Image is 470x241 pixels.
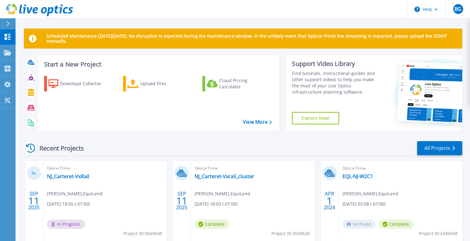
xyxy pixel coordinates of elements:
span: [DATE] 18:03 (-07:00) [195,201,237,207]
span: Optical Prime [195,165,311,172]
span: 1 [327,198,332,203]
span: BG [454,7,461,12]
div: SEP 2025 [176,189,188,212]
div: Support Video Library [292,60,380,68]
span: [DATE] 18:05 (-07:00) [47,201,90,207]
div: Download Collector [60,77,110,90]
span: % [34,172,36,175]
span: 11 [176,198,187,203]
a: Upload Files [123,76,192,91]
div: Recent Projects [24,141,92,156]
span: [DATE] 03:08 (-07:00) [343,201,385,207]
h3: Start a New Project [44,61,272,68]
span: 11 [28,198,39,203]
div: Upload Files [140,77,190,90]
p: Scheduled Maintenance [DATE][DATE]: No disruption is expected during the maintenance window. In t... [46,34,457,44]
a: All Projects [417,141,462,155]
span: Project ID: 3049636 [271,230,310,237]
div: APR 2024 [324,189,335,212]
span: Project ID: 3049648 [123,230,162,237]
div: Cloud Pricing Calculator [219,77,269,90]
span: In Progress [47,220,85,229]
a: NJ_Carteret-Vxrail_cluster [195,173,254,179]
span: Complete [379,220,414,229]
div: SEP 2025 [28,189,40,212]
h3: 0 [27,170,41,177]
span: [PERSON_NAME] , EquiLend [195,190,250,197]
a: EQL-NJ-W2C1 [343,173,373,179]
span: [PERSON_NAME] , EquiLend [47,190,103,197]
span: [PERSON_NAME] , EquiLend [343,190,398,197]
span: Optical Prime [343,165,458,172]
span: Archived [343,220,376,229]
span: Optical Prime [47,165,163,172]
a: NJ_Carteret-VxRail [47,173,89,179]
span: Complete [195,220,229,229]
a: Cloud Pricing Calculator [202,76,272,91]
a: Download Collector [44,76,113,91]
div: Find tutorials, instructional guides and other support videos to help you make the most of your L... [292,70,380,95]
a: View More [243,119,272,125]
a: Explore Now! [292,112,339,124]
span: Project ID: 2436948 [419,230,458,237]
